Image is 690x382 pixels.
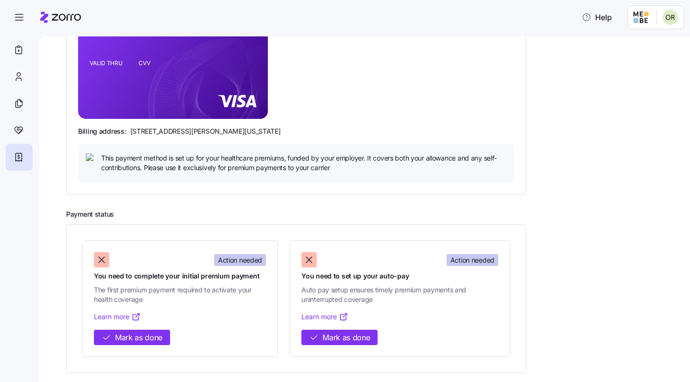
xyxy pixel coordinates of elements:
button: Help [574,8,620,27]
span: Help [582,12,612,23]
span: Mark as done [115,332,162,344]
span: Action needed [218,255,262,265]
a: Learn more [301,312,348,322]
img: 3517cea419b7a64d2f3954a9381050d6 [663,10,678,25]
button: Mark as done [94,330,170,346]
tspan: CVV [138,59,150,67]
img: icon bulb [86,153,97,165]
img: Employer logo [633,12,649,23]
tspan: VALID THRU [90,59,123,67]
span: You need to complete your initial premium payment [94,271,266,281]
span: Action needed [450,255,494,265]
span: [STREET_ADDRESS][PERSON_NAME][US_STATE] [130,127,281,136]
span: Billing address: [78,127,126,136]
button: Mark as done [301,330,378,346]
h2: Payment status [66,210,677,219]
span: Auto pay setup ensures timely premium payments and uninterrupted coverage [301,285,498,305]
span: The first premium payment required to activate your health coverage [94,285,266,305]
span: You need to set up your auto-pay [301,271,498,281]
span: This payment method is set up for your healthcare premiums, funded by your employer. It covers bo... [101,153,506,173]
span: Mark as done [322,332,370,344]
a: Learn more [94,312,141,322]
